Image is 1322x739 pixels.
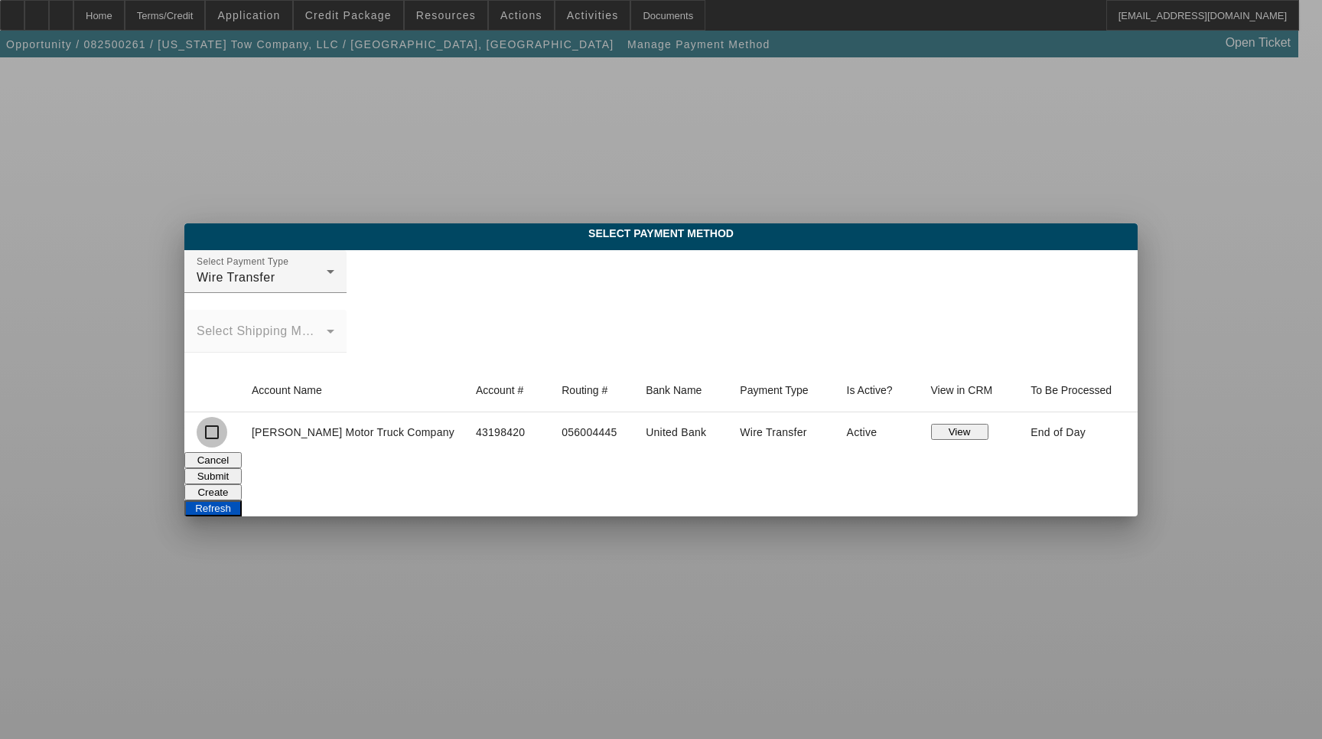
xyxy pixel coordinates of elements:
div: Payment Type [740,382,822,399]
td: End of Day [1018,412,1138,452]
td: United Bank [633,412,728,452]
td: 43198420 [464,412,549,452]
button: View [931,424,988,440]
td: [PERSON_NAME] Motor Truck Company [239,412,464,452]
div: Bank Name [646,382,715,399]
div: Account # [476,382,523,399]
td: Active [835,412,919,452]
div: Bank Name [646,382,702,399]
mat-label: Select Shipping Method [197,324,334,337]
div: Routing # [562,382,607,399]
button: Submit [184,468,242,484]
div: Is Active? [847,382,907,399]
div: To Be Processed [1031,382,1112,399]
div: View in CRM [931,382,1007,399]
div: Routing # [562,382,621,399]
div: Account # [476,382,537,399]
div: To Be Processed [1031,382,1125,399]
div: View in CRM [931,382,993,399]
span: Select Payment Method [196,227,1126,239]
td: Wire Transfer [728,412,834,452]
div: Account Name [252,382,322,399]
div: Account Name [252,382,451,399]
button: Cancel [184,452,242,468]
button: Create [184,484,242,500]
div: Payment Type [740,382,808,399]
mat-label: Select Payment Type [197,256,288,266]
span: Wire Transfer [197,271,275,284]
td: 056004445 [549,412,633,452]
div: Is Active? [847,382,893,399]
button: Refresh [184,500,242,516]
